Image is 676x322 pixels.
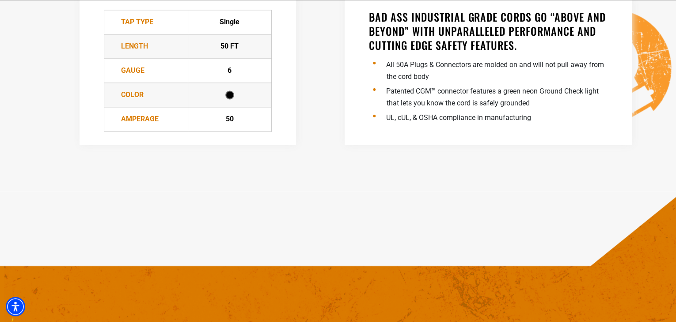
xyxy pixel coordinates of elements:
[369,10,608,52] h3: BAD ASS INDUSTRIAL GRADE CORDS GO “ABOVE AND BEYOND” WITH UNPARALLELED PERFORMANCE AND CUTTING ED...
[189,41,271,52] div: 50 FT
[104,107,188,131] td: Amperage
[104,10,188,34] td: TAP Type
[387,56,608,82] li: All 50A Plugs & Connectors are molded on and will not pull away from the cord body
[189,65,271,76] div: 6
[6,297,25,316] div: Accessibility Menu
[387,82,608,109] li: Patented CGM™ connector features a green neon Ground Check light that lets you know the cord is s...
[104,82,188,107] td: Color
[387,109,608,124] li: UL, cUL, & OSHA compliance in manufacturing
[188,10,272,34] td: Single
[104,34,188,58] td: Length
[188,107,272,131] td: 50
[104,58,188,82] td: Gauge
